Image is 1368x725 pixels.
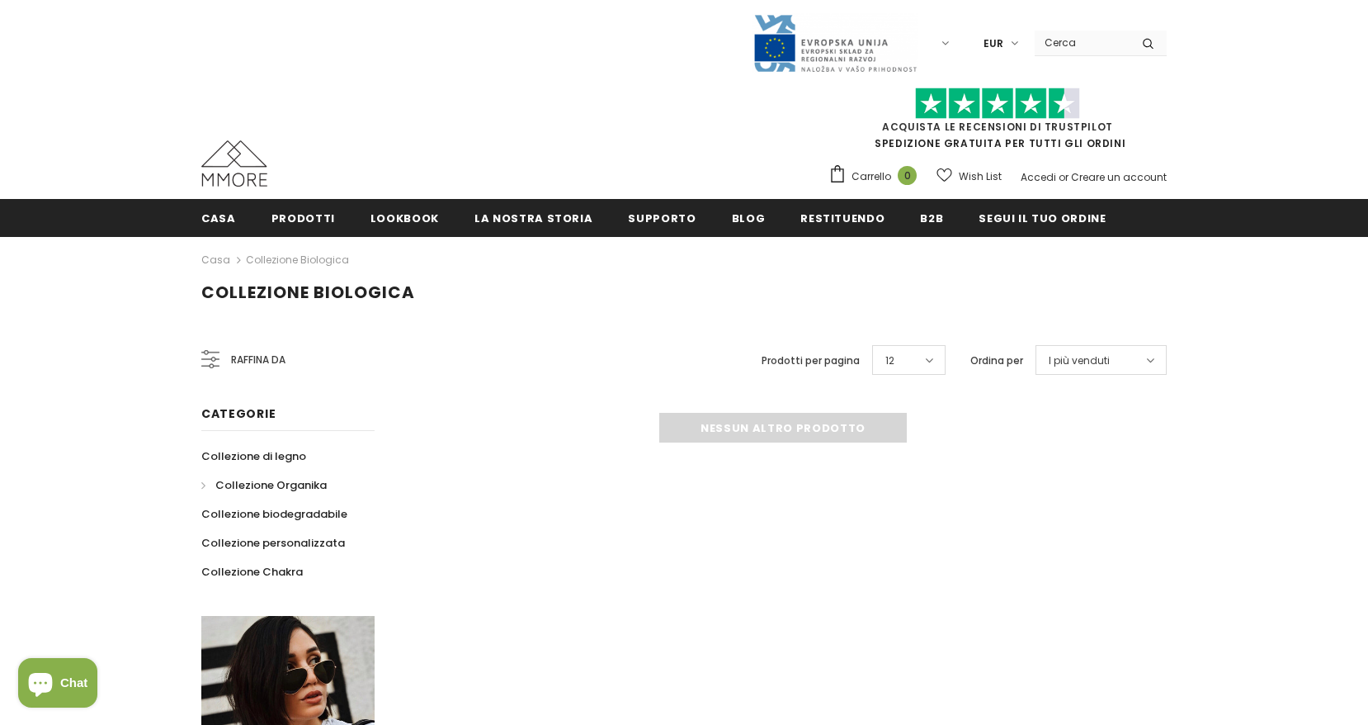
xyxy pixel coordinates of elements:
[851,168,891,185] span: Carrello
[628,211,696,226] span: supporto
[800,199,884,236] a: Restituendo
[201,557,303,586] a: Collezione Chakra
[201,564,303,580] span: Collezione Chakra
[828,95,1167,150] span: SPEDIZIONE GRATUITA PER TUTTI GLI ORDINI
[231,351,285,369] span: Raffina da
[1071,170,1167,184] a: Creare un account
[13,658,102,712] inbox-online-store-chat: Shopify online store chat
[201,471,327,500] a: Collezione Organika
[201,211,236,226] span: Casa
[752,36,918,50] a: Javni Razpis
[979,199,1106,236] a: Segui il tuo ordine
[201,500,347,528] a: Collezione biodegradabile
[915,88,1080,120] img: Fidati di Pilot Stars
[898,166,917,185] span: 0
[201,250,230,270] a: Casa
[271,211,335,226] span: Prodotti
[201,199,236,236] a: Casa
[828,164,925,189] a: Carrello 0
[882,120,1113,134] a: Acquista le recensioni di TrustPilot
[752,13,918,73] img: Javni Razpis
[474,199,592,236] a: La nostra storia
[979,211,1106,226] span: Segui il tuo ordine
[201,405,276,422] span: Categorie
[201,528,345,557] a: Collezione personalizzata
[201,140,267,187] img: Casi MMORE
[201,281,415,304] span: Collezione biologica
[628,199,696,236] a: supporto
[800,211,884,226] span: Restituendo
[474,211,592,226] span: La nostra storia
[885,353,894,369] span: 12
[1035,31,1130,54] input: Search Site
[1059,170,1068,184] span: or
[1049,353,1110,369] span: I più venduti
[920,211,943,226] span: B2B
[370,199,439,236] a: Lookbook
[271,199,335,236] a: Prodotti
[959,168,1002,185] span: Wish List
[732,199,766,236] a: Blog
[370,211,439,226] span: Lookbook
[201,535,345,551] span: Collezione personalizzata
[201,506,347,522] span: Collezione biodegradabile
[970,353,1023,369] label: Ordina per
[762,353,860,369] label: Prodotti per pagina
[920,199,943,236] a: B2B
[1021,170,1056,184] a: Accedi
[732,211,766,226] span: Blog
[936,162,1002,191] a: Wish List
[984,36,1003,52] span: EUR
[246,253,349,267] a: Collezione biologica
[201,442,306,471] a: Collezione di legno
[215,477,327,493] span: Collezione Organika
[201,448,306,464] span: Collezione di legno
